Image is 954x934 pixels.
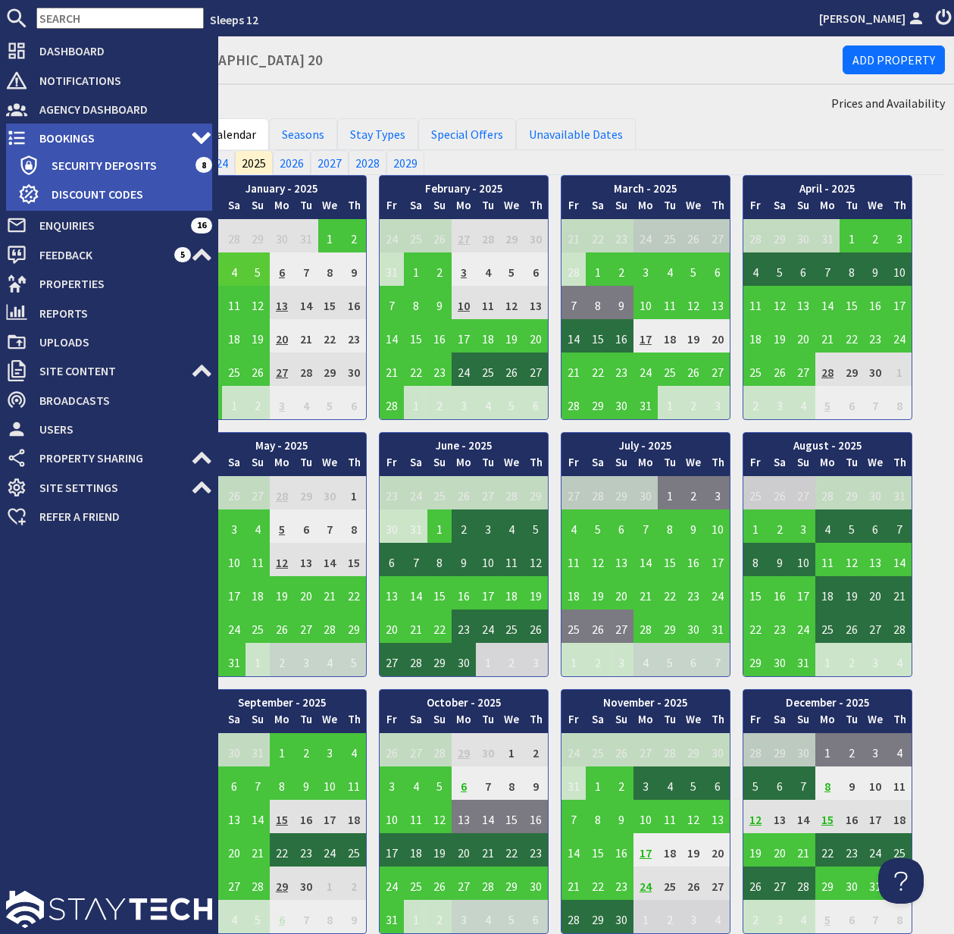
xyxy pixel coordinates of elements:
[246,386,270,419] td: 2
[380,353,404,386] td: 21
[294,353,318,386] td: 28
[887,219,912,252] td: 3
[658,454,682,476] th: Tu
[815,353,840,386] td: 28
[195,157,212,172] span: 8
[476,252,500,286] td: 4
[27,126,191,150] span: Bookings
[815,252,840,286] td: 7
[476,219,500,252] td: 28
[294,386,318,419] td: 4
[705,454,730,476] th: Th
[743,353,768,386] td: 25
[27,97,212,121] span: Agency Dashboard
[768,197,792,219] th: Sa
[404,319,428,353] td: 15
[380,319,404,353] td: 14
[6,126,212,150] a: Bookings
[561,386,586,419] td: 28
[658,219,682,252] td: 25
[791,286,815,319] td: 13
[658,319,682,353] td: 18
[524,454,548,476] th: Th
[270,197,294,219] th: Mo
[500,353,524,386] td: 26
[39,182,212,206] span: Discount Codes
[476,386,500,419] td: 4
[6,504,212,528] a: Refer a Friend
[586,476,610,509] td: 28
[864,197,888,219] th: We
[743,252,768,286] td: 4
[452,286,476,319] td: 10
[27,243,174,267] span: Feedback
[6,243,212,267] a: Feedback 5
[27,446,191,470] span: Property Sharing
[768,319,792,353] td: 19
[452,252,476,286] td: 3
[427,286,452,319] td: 9
[6,301,212,325] a: Reports
[682,252,706,286] td: 5
[404,197,428,219] th: Sa
[159,51,323,69] small: - [GEOGRAPHIC_DATA] 20
[269,118,337,150] a: Seasons
[380,176,548,198] th: February - 2025
[174,247,191,262] span: 5
[294,286,318,319] td: 14
[658,476,682,509] td: 1
[318,353,343,386] td: 29
[6,388,212,412] a: Broadcasts
[524,286,548,319] td: 13
[18,182,212,206] a: Discount Codes
[633,353,658,386] td: 24
[682,476,706,509] td: 2
[791,454,815,476] th: Su
[246,197,270,219] th: Su
[609,353,633,386] td: 23
[246,286,270,319] td: 12
[318,286,343,319] td: 15
[6,39,212,63] a: Dashboard
[609,252,633,286] td: 2
[36,8,204,29] input: SEARCH
[887,353,912,386] td: 1
[791,353,815,386] td: 27
[586,386,610,419] td: 29
[705,386,730,419] td: 3
[743,176,912,198] th: April - 2025
[342,252,366,286] td: 9
[705,353,730,386] td: 27
[768,252,792,286] td: 5
[6,330,212,354] a: Uploads
[586,286,610,319] td: 8
[516,118,636,150] a: Unavailable Dates
[318,386,343,419] td: 5
[561,176,730,198] th: March - 2025
[452,476,476,509] td: 26
[658,353,682,386] td: 25
[418,118,516,150] a: Special Offers
[427,454,452,476] th: Su
[246,219,270,252] td: 29
[743,386,768,419] td: 2
[561,454,586,476] th: Fr
[682,353,706,386] td: 26
[342,197,366,219] th: Th
[191,218,212,233] span: 16
[404,353,428,386] td: 22
[294,252,318,286] td: 7
[633,454,658,476] th: Mo
[404,476,428,509] td: 24
[404,286,428,319] td: 8
[887,386,912,419] td: 8
[524,476,548,509] td: 29
[380,197,404,219] th: Fr
[476,476,500,509] td: 27
[342,353,366,386] td: 30
[27,504,212,528] span: Refer a Friend
[768,286,792,319] td: 12
[500,319,524,353] td: 19
[294,219,318,252] td: 31
[270,219,294,252] td: 30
